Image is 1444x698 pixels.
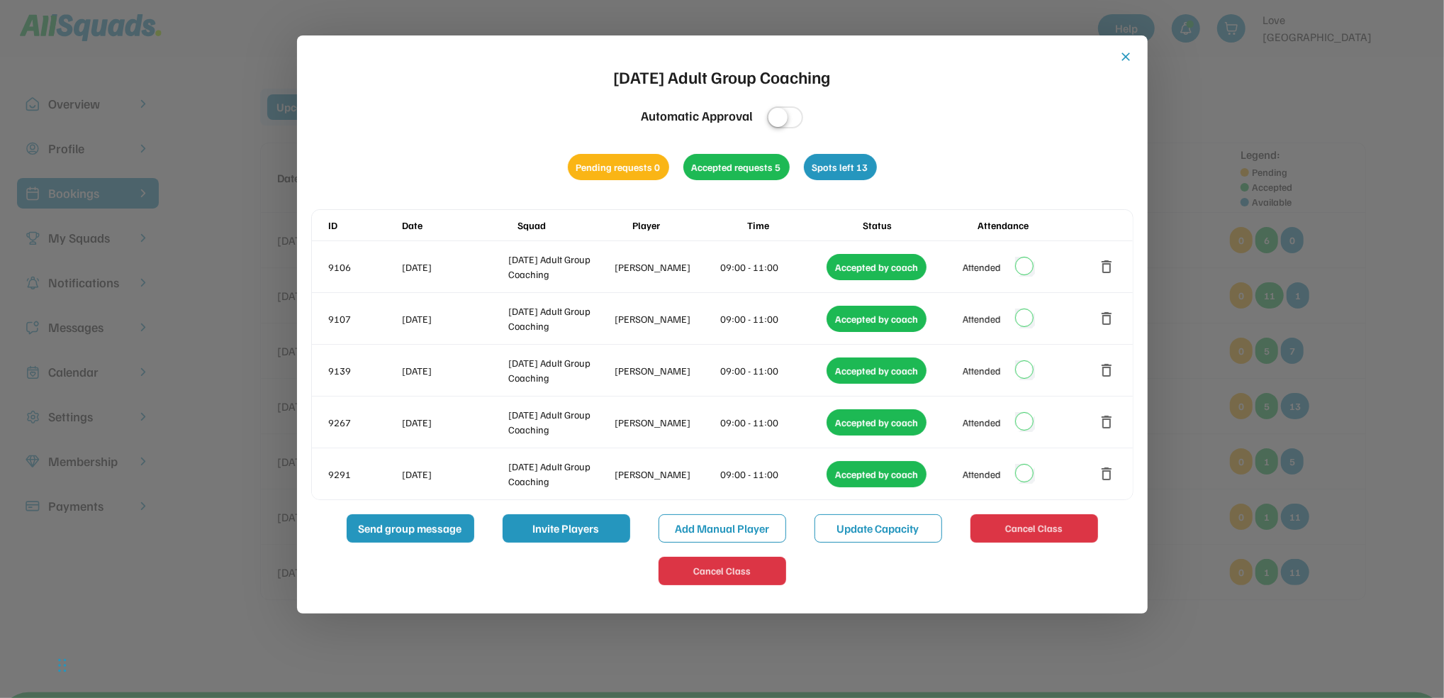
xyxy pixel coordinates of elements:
div: Attended [963,467,1001,482]
button: Invite Players [503,514,630,543]
div: [DATE] [403,363,506,378]
button: Cancel Class [970,514,1098,543]
div: [PERSON_NAME] [615,363,718,378]
div: [DATE] Adult Group Coaching [508,407,612,437]
div: 9267 [329,415,400,430]
div: [DATE] Adult Group Coaching [614,64,831,89]
div: [DATE] Adult Group Coaching [508,459,612,489]
button: close [1119,50,1134,64]
div: Date [403,218,515,233]
div: [PERSON_NAME] [615,415,718,430]
button: Add Manual Player [659,514,786,543]
button: Send group message [347,514,474,543]
div: [PERSON_NAME] [615,467,718,482]
div: Attended [963,260,1001,275]
div: Accepted by coach [827,306,927,332]
div: Player [632,218,744,233]
div: Pending requests 0 [568,154,669,180]
div: Accepted by coach [827,409,927,436]
div: 09:00 - 11:00 [721,260,824,275]
div: [DATE] [403,260,506,275]
div: [DATE] [403,415,506,430]
div: [DATE] [403,467,506,482]
div: 9106 [329,260,400,275]
div: [DATE] Adult Group Coaching [508,304,612,333]
div: Accepted requests 5 [683,154,790,180]
div: 09:00 - 11:00 [721,467,824,482]
div: 09:00 - 11:00 [721,311,824,326]
div: 9291 [329,467,400,482]
div: Status [863,218,975,233]
div: Attended [963,363,1001,378]
button: delete [1099,310,1116,327]
div: 9139 [329,363,400,378]
div: Accepted by coach [827,461,927,487]
div: [PERSON_NAME] [615,260,718,275]
div: Automatic Approval [641,106,753,126]
div: [DATE] [403,311,506,326]
button: delete [1099,465,1116,482]
button: Update Capacity [815,514,942,543]
div: [DATE] Adult Group Coaching [508,252,612,282]
div: Accepted by coach [827,358,927,384]
div: Time [747,218,859,233]
div: Attended [963,415,1001,430]
div: [PERSON_NAME] [615,311,718,326]
button: delete [1099,362,1116,379]
div: ID [329,218,400,233]
div: Squad [517,218,629,233]
div: Attended [963,311,1001,326]
div: 9107 [329,311,400,326]
div: Accepted by coach [827,254,927,280]
div: [DATE] Adult Group Coaching [508,355,612,385]
div: Attendance [978,218,1090,233]
div: 09:00 - 11:00 [721,363,824,378]
button: delete [1099,414,1116,431]
button: Cancel Class [659,557,786,585]
div: 09:00 - 11:00 [721,415,824,430]
button: delete [1099,258,1116,275]
div: Spots left 13 [804,154,877,180]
